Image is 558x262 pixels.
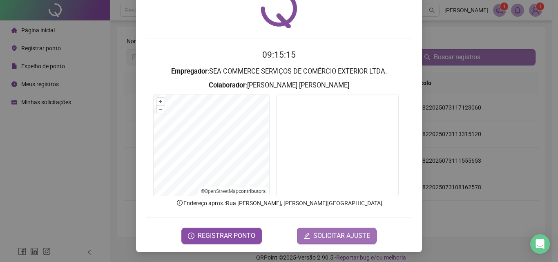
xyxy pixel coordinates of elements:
button: editSOLICITAR AJUSTE [297,228,377,244]
span: clock-circle [188,233,194,239]
span: REGISTRAR PONTO [198,231,255,241]
strong: Empregador [171,67,208,75]
p: Endereço aprox. : Rua [PERSON_NAME], [PERSON_NAME][GEOGRAPHIC_DATA] [146,199,412,208]
div: Open Intercom Messenger [530,234,550,254]
button: REGISTRAR PONTO [181,228,262,244]
span: edit [304,233,310,239]
h3: : [PERSON_NAME] [PERSON_NAME] [146,80,412,91]
span: SOLICITAR AJUSTE [313,231,370,241]
button: + [157,98,165,105]
li: © contributors. [201,188,267,194]
strong: Colaborador [209,81,246,89]
button: – [157,106,165,114]
h3: : SEA COMMERCE SERVIÇOS DE COMÉRCIO EXTERIOR LTDA. [146,66,412,77]
a: OpenStreetMap [205,188,239,194]
time: 09:15:15 [262,50,296,60]
span: info-circle [176,199,183,206]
